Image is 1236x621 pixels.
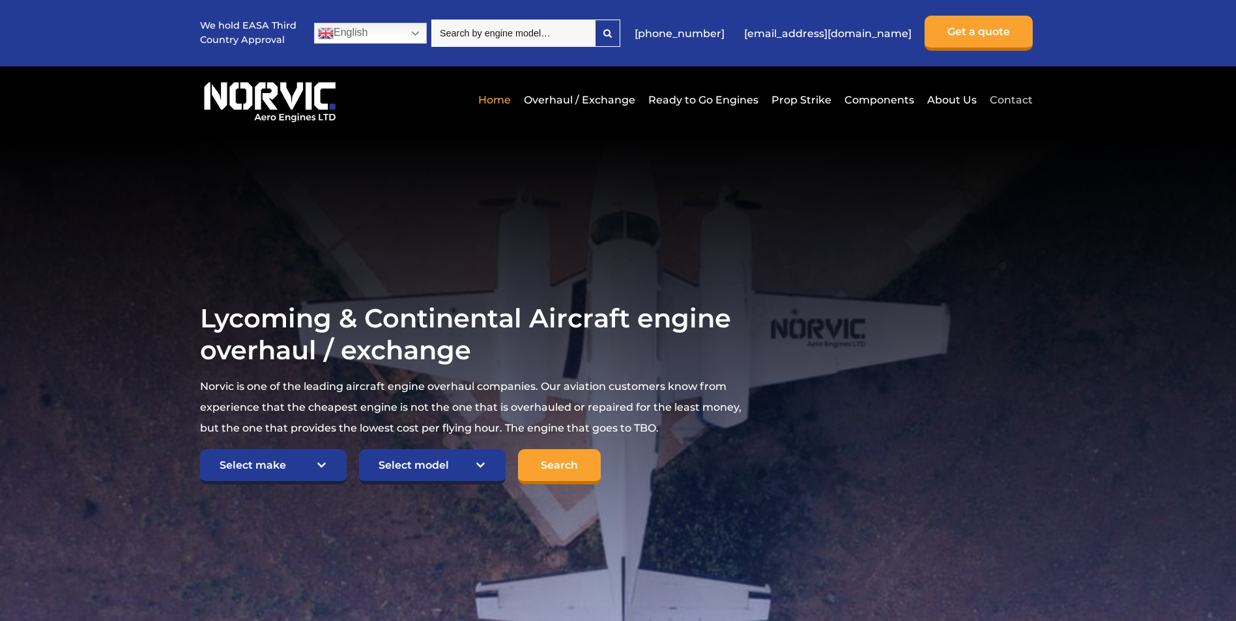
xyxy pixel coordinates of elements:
[738,18,918,49] a: [EMAIL_ADDRESS][DOMAIN_NAME]
[475,84,514,116] a: Home
[986,84,1033,116] a: Contact
[200,376,743,439] p: Norvic is one of the leading aircraft engine overhaul companies. Our aviation customers know from...
[200,302,743,366] h1: Lycoming & Continental Aircraft engine overhaul / exchange
[768,84,835,116] a: Prop Strike
[521,84,639,116] a: Overhaul / Exchange
[645,84,762,116] a: Ready to Go Engines
[431,20,595,47] input: Search by engine model…
[518,449,601,484] input: Search
[628,18,731,49] a: [PHONE_NUMBER]
[841,84,917,116] a: Components
[318,25,334,41] img: en
[925,16,1033,51] a: Get a quote
[924,84,980,116] a: About Us
[200,76,339,123] img: Norvic Aero Engines logo
[314,23,427,44] a: English
[200,19,298,47] p: We hold EASA Third Country Approval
